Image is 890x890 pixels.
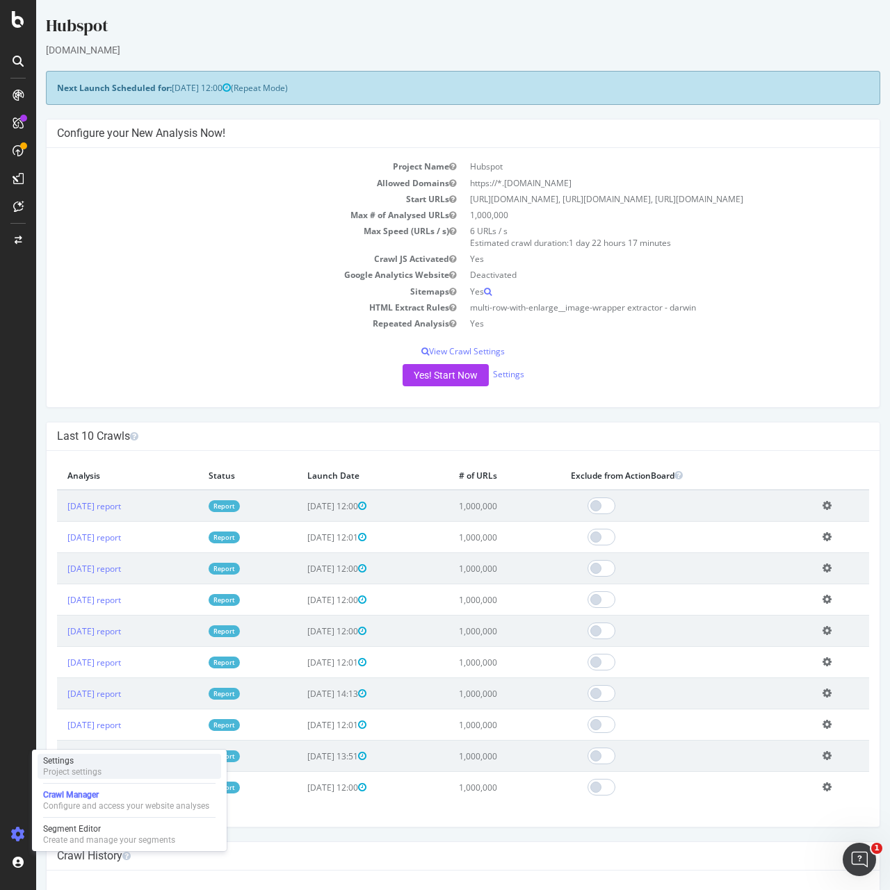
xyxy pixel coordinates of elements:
th: Launch Date [261,461,412,490]
div: Project settings [43,766,102,777]
a: [DATE] report [31,625,85,637]
span: [DATE] 12:00 [271,594,330,606]
a: Report [172,500,204,512]
th: Exclude from ActionBoard [524,461,776,490]
td: 1,000,000 [412,678,524,709]
td: 1,000,000 [412,584,524,616]
a: Report [172,782,204,793]
a: Report [172,688,204,700]
iframe: Intercom live chat [843,843,876,876]
td: https://*.[DOMAIN_NAME] [427,175,833,191]
td: 1,000,000 [412,709,524,741]
td: Crawl JS Activated [21,251,427,267]
a: SettingsProject settings [38,754,221,779]
td: HTML Extract Rules [21,299,427,315]
td: Project Name [21,158,427,174]
span: [DATE] 12:00 [271,500,330,512]
div: Hubspot [10,14,844,43]
div: Create and manage your segments [43,834,175,846]
a: Report [172,750,204,762]
span: [DATE] 13:51 [271,750,330,762]
td: 1,000,000 [427,207,833,223]
td: 1,000,000 [412,616,524,647]
th: Analysis [21,461,162,490]
td: 1,000,000 [412,490,524,522]
a: Report [172,719,204,731]
td: Repeated Analysis [21,315,427,331]
h4: Last 10 Crawls [21,429,833,443]
h4: Configure your New Analysis Now! [21,126,833,140]
td: [URL][DOMAIN_NAME], [URL][DOMAIN_NAME], [URL][DOMAIN_NAME] [427,191,833,207]
div: Crawl Manager [43,789,209,800]
th: Status [162,461,261,490]
a: Report [172,594,204,606]
span: [DATE] 14:13 [271,688,330,700]
div: [DOMAIN_NAME] [10,43,844,57]
a: [DATE] report [31,563,85,575]
a: [DATE] report [31,657,85,668]
strong: Next Launch Scheduled for: [21,82,136,94]
td: Max Speed (URLs / s) [21,223,427,251]
td: Yes [427,251,833,267]
span: [DATE] 12:01 [271,657,330,668]
span: 1 [871,843,882,854]
h4: Crawl History [21,849,833,863]
a: [DATE] report [31,500,85,512]
td: Sitemaps [21,283,427,299]
div: Settings [43,755,102,766]
td: Deactivated [427,267,833,283]
div: Segment Editor [43,823,175,834]
td: 1,000,000 [412,522,524,553]
a: Report [172,657,204,668]
td: Hubspot [427,158,833,174]
td: 6 URLs / s Estimated crawl duration: [427,223,833,251]
span: [DATE] 12:00 [271,625,330,637]
p: View Crawl Settings [21,345,833,357]
a: [DATE] report [31,688,85,700]
td: 1,000,000 [412,772,524,803]
span: [DATE] 12:01 [271,719,330,731]
td: 1,000,000 [412,553,524,584]
td: Allowed Domains [21,175,427,191]
td: Google Analytics Website [21,267,427,283]
a: [DATE] report [31,750,85,762]
td: multi-row-with-enlarge__image-wrapper extractor - darwin [427,299,833,315]
div: (Repeat Mode) [10,71,844,105]
th: # of URLs [412,461,524,490]
span: [DATE] 12:00 [136,82,195,94]
a: [DATE] report [31,719,85,731]
button: Yes! Start Now [366,364,453,386]
span: [DATE] 12:01 [271,531,330,543]
a: Segment EditorCreate and manage your segments [38,822,221,847]
td: Max # of Analysed URLs [21,207,427,223]
a: Report [172,625,204,637]
span: [DATE] 12:00 [271,563,330,575]
td: Start URLs [21,191,427,207]
div: Configure and access your website analyses [43,800,209,811]
td: Yes [427,315,833,331]
span: [DATE] 12:00 [271,782,330,793]
a: Report [172,531,204,543]
a: [DATE] report [31,782,85,793]
a: [DATE] report [31,531,85,543]
td: 1,000,000 [412,741,524,772]
td: Yes [427,283,833,299]
a: [DATE] report [31,594,85,606]
td: 1,000,000 [412,647,524,678]
a: Report [172,563,204,575]
a: Settings [457,368,488,380]
span: 1 day 22 hours 17 minutes [533,237,635,249]
a: Crawl ManagerConfigure and access your website analyses [38,788,221,813]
